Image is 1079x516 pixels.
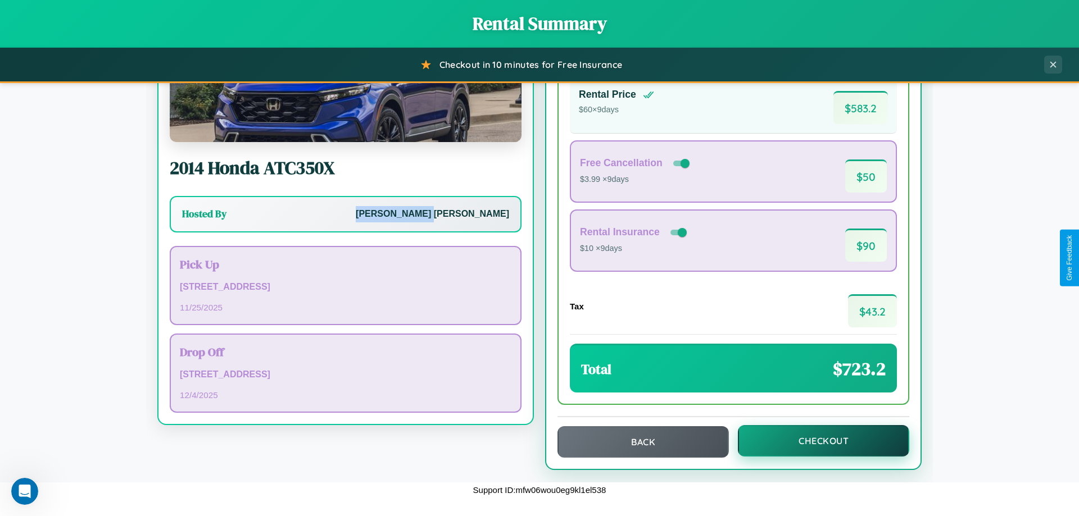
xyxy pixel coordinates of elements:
iframe: Intercom live chat [11,478,38,505]
span: $ 43.2 [848,294,897,327]
img: Honda ATC350X [170,30,522,142]
p: $ 60 × 9 days [579,103,654,117]
h3: Drop Off [180,344,511,360]
p: [PERSON_NAME] [PERSON_NAME] [356,206,509,222]
div: Give Feedback [1066,235,1073,281]
h1: Rental Summary [11,11,1068,36]
button: Back [557,426,729,458]
p: Support ID: mfw06wou0eg9kl1el538 [473,482,606,497]
span: $ 50 [845,159,887,193]
button: Checkout [738,425,909,456]
h3: Hosted By [182,207,226,221]
p: [STREET_ADDRESS] [180,279,511,295]
h4: Rental Insurance [580,226,660,238]
span: Checkout in 10 minutes for Free Insurance [439,59,622,70]
h4: Free Cancellation [580,157,663,169]
span: $ 583.2 [833,91,888,124]
span: $ 723.2 [833,357,886,381]
h4: Rental Price [579,89,636,101]
h3: Pick Up [180,256,511,272]
p: [STREET_ADDRESS] [180,367,511,383]
span: $ 90 [845,229,887,262]
h2: 2014 Honda ATC350X [170,156,522,180]
p: $10 × 9 days [580,241,689,256]
p: 12 / 4 / 2025 [180,387,511,403]
h3: Total [581,360,611,378]
p: $3.99 × 9 days [580,172,692,187]
h4: Tax [570,302,584,311]
p: 11 / 25 / 2025 [180,300,511,315]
